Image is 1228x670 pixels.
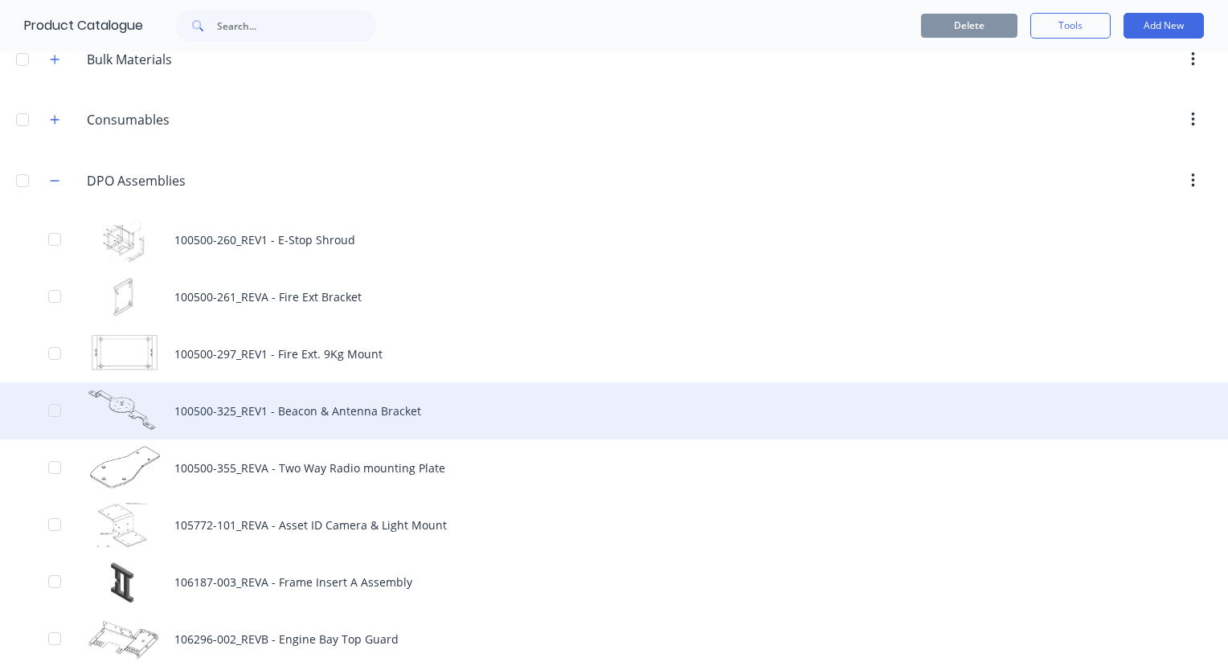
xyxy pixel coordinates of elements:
button: Add New [1124,13,1204,39]
button: Tools [1030,13,1111,39]
input: Search... [217,10,376,42]
input: Enter category name [87,171,277,190]
input: Enter category name [87,110,277,129]
button: Delete [921,14,1017,38]
input: Enter category name [87,50,277,69]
